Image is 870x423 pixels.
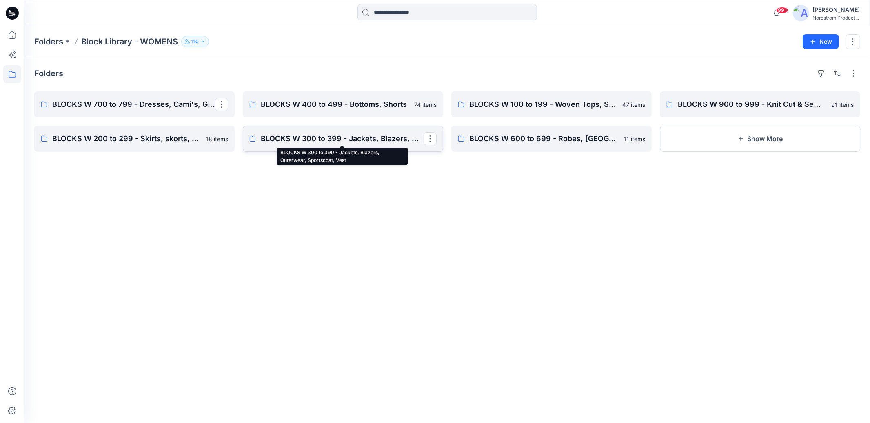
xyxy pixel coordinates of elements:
button: New [803,34,839,49]
a: Folders [34,36,63,47]
button: Show More [660,126,860,152]
a: BLOCKS W 600 to 699 - Robes, [GEOGRAPHIC_DATA]11 items [451,126,652,152]
p: 11 items [624,135,645,143]
a: BLOCKS W 700 to 799 - Dresses, Cami's, Gowns, Chemise [34,91,235,117]
p: BLOCKS W 200 to 299 - Skirts, skorts, 1/2 Slip, Full Slip [52,133,201,144]
p: BLOCKS W 700 to 799 - Dresses, Cami's, Gowns, Chemise [52,99,215,110]
p: 18 items [206,135,228,143]
div: [PERSON_NAME] [812,5,860,15]
p: BLOCKS W 100 to 199 - Woven Tops, Shirts, PJ Tops [469,99,617,110]
p: BLOCKS W 400 to 499 - Bottoms, Shorts [261,99,409,110]
p: BLOCKS W 600 to 699 - Robes, [GEOGRAPHIC_DATA] [469,133,619,144]
p: 91 items [831,100,854,109]
a: BLOCKS W 200 to 299 - Skirts, skorts, 1/2 Slip, Full Slip18 items [34,126,235,152]
div: Nordstrom Product... [812,15,860,21]
p: Block Library - WOMENS [81,36,178,47]
a: BLOCKS W 900 to 999 - Knit Cut & Sew Tops91 items [660,91,860,117]
p: BLOCKS W 300 to 399 - Jackets, Blazers, Outerwear, Sportscoat, Vest [261,133,424,144]
img: avatar [793,5,809,21]
a: BLOCKS W 300 to 399 - Jackets, Blazers, Outerwear, Sportscoat, Vest [243,126,443,152]
span: 99+ [776,7,788,13]
a: BLOCKS W 400 to 499 - Bottoms, Shorts74 items [243,91,443,117]
p: BLOCKS W 900 to 999 - Knit Cut & Sew Tops [678,99,826,110]
p: 74 items [414,100,437,109]
p: 47 items [622,100,645,109]
h4: Folders [34,69,63,78]
p: 110 [191,37,199,46]
a: BLOCKS W 100 to 199 - Woven Tops, Shirts, PJ Tops47 items [451,91,652,117]
button: 110 [181,36,209,47]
